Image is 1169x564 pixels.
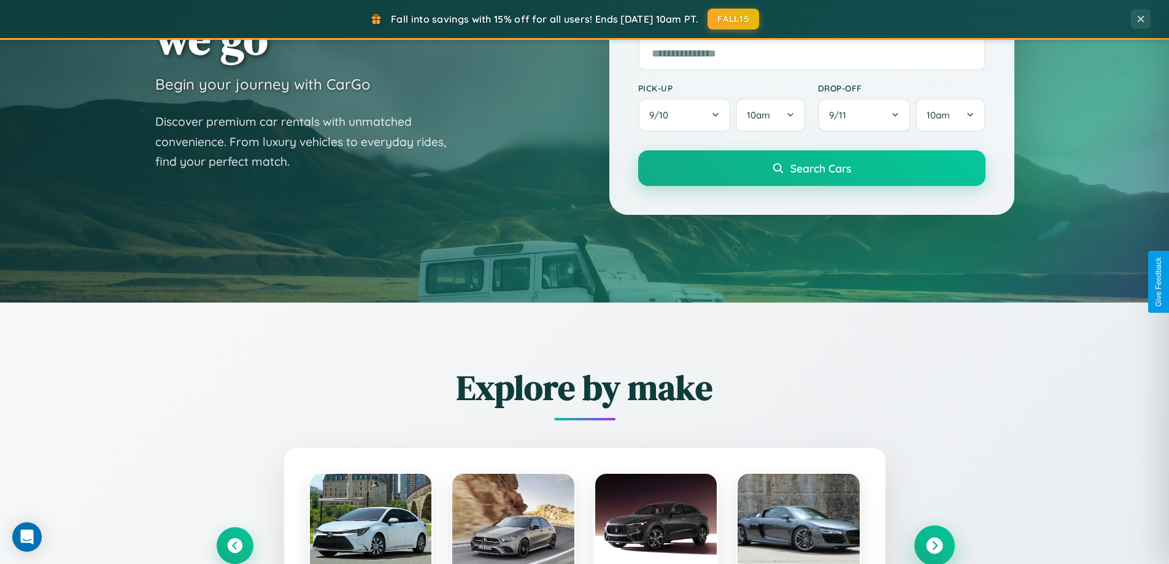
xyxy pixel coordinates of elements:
span: 10am [927,109,950,121]
button: 10am [916,98,985,132]
button: 9/10 [638,98,731,132]
button: Search Cars [638,150,986,186]
span: Search Cars [790,161,851,175]
h3: Begin your journey with CarGo [155,75,371,93]
div: Give Feedback [1154,257,1163,307]
span: 9 / 10 [649,109,674,121]
span: Fall into savings with 15% off for all users! Ends [DATE] 10am PT. [391,13,698,25]
label: Pick-up [638,83,806,93]
div: Open Intercom Messenger [12,522,42,552]
button: 9/11 [818,98,911,132]
button: FALL15 [708,9,759,29]
span: 9 / 11 [829,109,852,121]
h2: Explore by make [217,364,953,411]
span: 10am [747,109,770,121]
label: Drop-off [818,83,986,93]
button: 10am [736,98,805,132]
p: Discover premium car rentals with unmatched convenience. From luxury vehicles to everyday rides, ... [155,112,462,172]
